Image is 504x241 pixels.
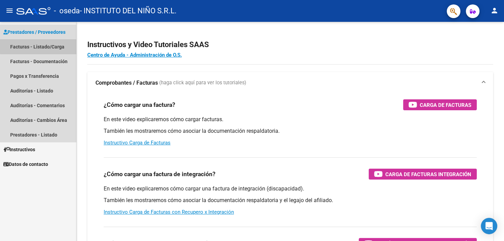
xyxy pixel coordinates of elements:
a: Centro de Ayuda - Administración de O.S. [87,52,182,58]
p: También les mostraremos cómo asociar la documentación respaldatoria. [104,127,477,135]
button: Carga de Facturas [403,99,477,110]
h3: ¿Cómo cargar una factura? [104,100,175,110]
p: En este video explicaremos cómo cargar una factura de integración (discapacidad). [104,185,477,193]
mat-icon: person [490,6,499,15]
span: - INSTITUTO DEL NIÑO S.R.L. [80,3,177,18]
strong: Comprobantes / Facturas [95,79,158,87]
span: Carga de Facturas [420,101,471,109]
span: Prestadores / Proveedores [3,28,65,36]
a: Instructivo Carga de Facturas [104,140,171,146]
mat-expansion-panel-header: Comprobantes / Facturas (haga click aquí para ver los tutoriales) [87,72,493,94]
p: También les mostraremos cómo asociar la documentación respaldatoria y el legajo del afiliado. [104,197,477,204]
div: Open Intercom Messenger [481,218,497,234]
span: Carga de Facturas Integración [385,170,471,179]
p: En este video explicaremos cómo cargar facturas. [104,116,477,123]
button: Carga de Facturas Integración [369,169,477,180]
span: Instructivos [3,146,35,153]
h2: Instructivos y Video Tutoriales SAAS [87,38,493,51]
mat-icon: menu [5,6,14,15]
span: - oseda [54,3,80,18]
h3: ¿Cómo cargar una factura de integración? [104,169,216,179]
span: Datos de contacto [3,160,48,168]
a: Instructivo Carga de Facturas con Recupero x Integración [104,209,234,215]
span: (haga click aquí para ver los tutoriales) [159,79,246,87]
